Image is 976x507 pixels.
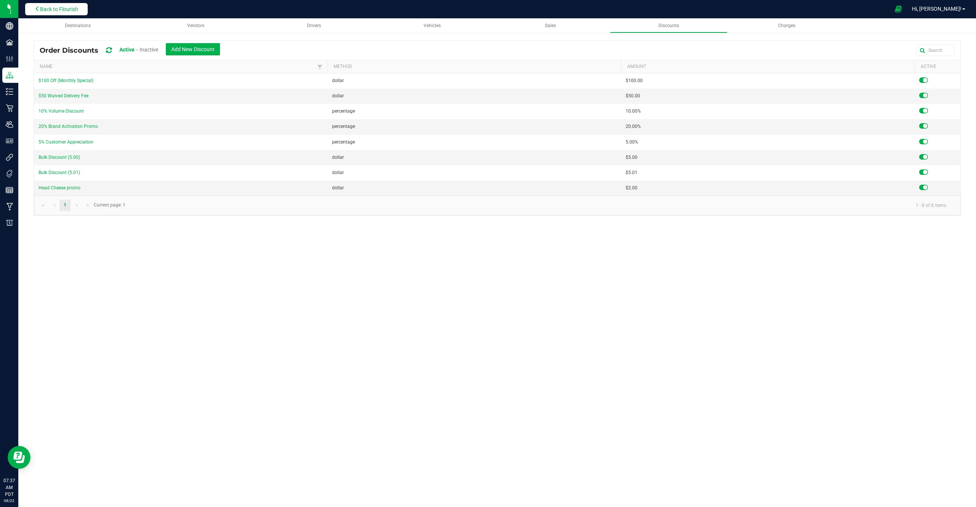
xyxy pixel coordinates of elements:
span: dollar [332,169,344,176]
kendo-pager: Current page: 1 [34,195,960,215]
span: 20.00% [626,123,641,130]
inline-svg: Facilities [6,39,13,46]
button: Back to Flourish [25,3,88,15]
span: 20% Brand Activation Promo [39,124,98,129]
span: $5.00 [626,154,637,161]
a: Page 1 [59,200,71,211]
th: Method [327,60,621,73]
th: Name [34,60,327,73]
span: 5.00% [626,139,638,146]
inline-svg: Users [6,121,13,128]
span: percentage [332,139,355,146]
span: $50 Waived Delivery Fee [39,93,88,98]
span: dollar [332,154,344,161]
iframe: Resource center [8,446,30,469]
span: 5% Customer Appreciation [39,139,93,145]
inline-svg: Distribution [6,71,13,79]
span: Vehicles [424,23,441,28]
inline-svg: Tags [6,170,13,178]
span: Head Cheese promo [39,185,80,191]
span: dollar [332,77,344,84]
span: Hi, [PERSON_NAME]! [912,6,962,12]
inline-svg: Inventory [6,88,13,95]
th: Amount [621,60,915,73]
span: 10.00% [626,108,641,115]
inline-svg: Reports [6,186,13,194]
inline-svg: User Roles [6,137,13,145]
span: $100 Off (Monthly Special) [39,78,93,83]
span: Discounts [658,23,679,28]
span: $50.00 [626,92,640,100]
span: $100.00 [626,77,643,84]
span: percentage [332,108,355,115]
inline-svg: Retail [6,104,13,112]
p: 08/22 [3,498,15,504]
span: 10% Volume Discount [39,108,84,114]
div: Order Discounts [40,43,226,57]
inline-svg: Integrations [6,153,13,161]
inline-svg: Company [6,22,13,30]
input: Search [917,45,955,56]
inline-svg: Billing [6,219,13,227]
span: Inactive [140,47,158,53]
p: 07:37 AM PDT [3,477,15,498]
kendo-pager-info: 1 - 8 of 8 items [130,199,952,212]
a: Filter [315,62,324,72]
span: dollar [332,92,344,100]
span: Bulk Discount (5.01) [39,170,80,175]
button: Add New Discount [166,43,220,55]
inline-svg: Configuration [6,55,13,63]
span: Drivers [307,23,321,28]
span: Sales [545,23,556,28]
span: Back to Flourish [40,6,78,12]
span: $2.00 [626,184,637,192]
span: Open Ecommerce Menu [890,2,907,16]
span: dollar [332,184,344,192]
span: $5.01 [626,169,637,176]
span: Active [119,47,135,53]
inline-svg: Manufacturing [6,203,13,210]
span: Destinations [65,23,91,28]
th: Active [915,60,960,73]
span: Bulk Discount (5.00) [39,155,80,160]
span: Vendors [187,23,204,28]
span: Charges [778,23,795,28]
span: Add New Discount [171,46,215,52]
span: percentage [332,123,355,130]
